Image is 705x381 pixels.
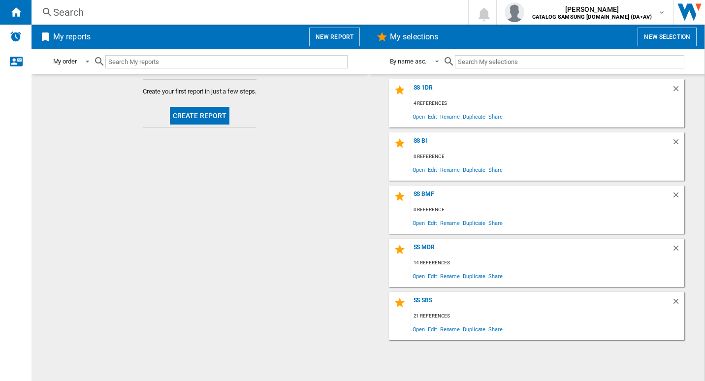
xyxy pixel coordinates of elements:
[505,2,524,22] img: profile.jpg
[638,28,697,46] button: New selection
[532,14,652,20] b: CATALOG SAMSUNG [DOMAIN_NAME] (DA+AV)
[672,137,684,151] div: Delete
[53,58,77,65] div: My order
[672,297,684,310] div: Delete
[390,58,427,65] div: By name asc.
[487,322,504,336] span: Share
[411,297,672,310] div: SS SBS
[461,216,487,229] span: Duplicate
[411,257,684,269] div: 14 references
[53,5,442,19] div: Search
[426,216,439,229] span: Edit
[455,55,684,68] input: Search My selections
[461,322,487,336] span: Duplicate
[411,97,684,110] div: 4 references
[672,244,684,257] div: Delete
[426,110,439,123] span: Edit
[411,216,427,229] span: Open
[439,269,461,283] span: Rename
[439,216,461,229] span: Rename
[411,84,672,97] div: SS 1DR
[170,107,230,125] button: Create report
[411,137,672,151] div: SS BI
[461,163,487,176] span: Duplicate
[439,322,461,336] span: Rename
[51,28,93,46] h2: My reports
[487,216,504,229] span: Share
[105,55,348,68] input: Search My reports
[426,322,439,336] span: Edit
[10,31,22,42] img: alerts-logo.svg
[411,204,684,216] div: 0 reference
[439,163,461,176] span: Rename
[426,269,439,283] span: Edit
[411,190,672,204] div: SS BMF
[461,269,487,283] span: Duplicate
[672,190,684,204] div: Delete
[309,28,360,46] button: New report
[411,163,427,176] span: Open
[439,110,461,123] span: Rename
[411,269,427,283] span: Open
[426,163,439,176] span: Edit
[487,269,504,283] span: Share
[461,110,487,123] span: Duplicate
[411,244,672,257] div: SS MDR
[411,310,684,322] div: 21 references
[411,322,427,336] span: Open
[411,110,427,123] span: Open
[388,28,440,46] h2: My selections
[487,163,504,176] span: Share
[487,110,504,123] span: Share
[143,87,257,96] span: Create your first report in just a few steps.
[672,84,684,97] div: Delete
[411,151,684,163] div: 0 reference
[532,4,652,14] span: [PERSON_NAME]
